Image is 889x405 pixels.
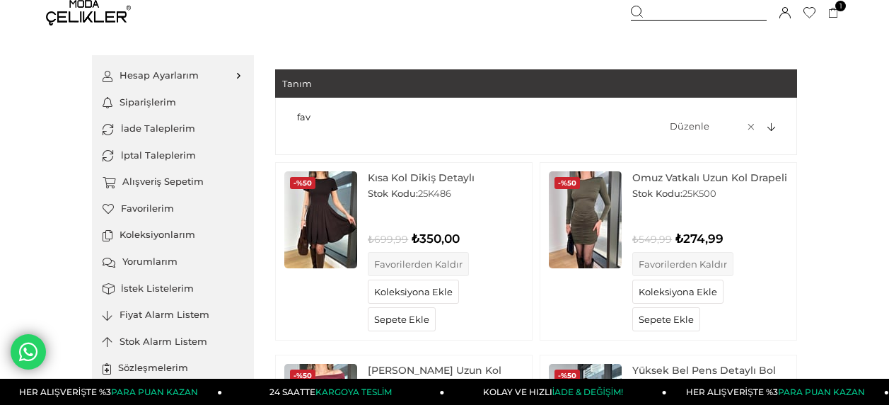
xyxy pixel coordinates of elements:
a: [PERSON_NAME] Uzun Kol Bluz Yüksek Bel Bol Paça Pantolon Börd Bordo Kadın Takım 25Y140 [368,364,523,377]
a: Koleksiyonlarım [103,222,243,249]
span: 25K500 [682,188,716,199]
a: HER ALIŞVERİŞTE %3PARA PUAN KAZAN [667,379,889,405]
a: 1 [828,8,839,18]
span: fav [297,112,310,122]
a: İade Taleplerim [103,115,243,142]
div: -%50 [554,370,580,382]
a: Siparişlerim [103,89,243,116]
a: Düzenle [666,112,709,140]
img: kisa-kol-dikis-detayli-esly-kahve-kadi-90-8a6.jpg [284,171,357,268]
img: thomas-elbise-25k500-96d-aa.jpg [549,171,622,268]
span: 25K486 [418,188,451,199]
a: Fiyat Alarm Listem [103,302,243,329]
a: İptal Taleplerim [103,142,243,169]
a: Favorilerden Kaldır [632,252,733,276]
a: Alışveriş Sepetim [103,169,243,195]
span: ₺549,99 [632,233,672,246]
span: İADE & DEĞİŞİM! [552,387,623,397]
a: Koleksiyona Ekle [368,280,459,304]
a: 24 SAATTEKARGOYA TESLİM [222,379,444,405]
a: Omuz Vatkalı Uzun Kol Drapeli [PERSON_NAME] Kadın Mini Elbise 25K500 [632,171,788,184]
a: Yüksek Bel Pens Detaylı Bol Paça Tıray Siyah Kadın Pantolon 25Y244 [632,364,788,377]
div: Stok Kodu: [632,188,716,199]
div: -%50 [290,177,315,189]
a: Stok Alarm Listem [103,329,243,355]
span: ₺350,00 [412,232,460,246]
a: İstek Listelerim [103,275,243,302]
div: -%50 [554,177,580,189]
span: 1 [835,1,846,11]
a: Sözleşmelerim [103,355,243,382]
span: KARGOYA TESLİM [315,387,392,397]
div: -%50 [290,370,315,382]
a: Sepete Ekle [632,307,700,331]
a: Favorilerden Kaldır [368,252,469,276]
div: Stok Kodu: [368,188,451,199]
span: Tanım [282,69,354,98]
a: Kısa Kol Dikiş Detaylı [PERSON_NAME] Kahve Kadın Mini Elbise 25K486 [368,171,523,184]
span: PARA PUAN KAZAN [111,387,198,397]
span: PARA PUAN KAZAN [778,387,865,397]
a: Hesap Ayarlarım [103,62,243,89]
span: ₺274,99 [675,232,724,246]
a: Favorilerim [103,195,243,222]
a: Sepete Ekle [368,307,436,331]
a: Koleksiyona Ekle [632,280,724,304]
a: KOLAY VE HIZLIİADE & DEĞİŞİM! [445,379,667,405]
span: ₺699,99 [368,233,408,246]
a: Yorumlarım [103,249,243,275]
